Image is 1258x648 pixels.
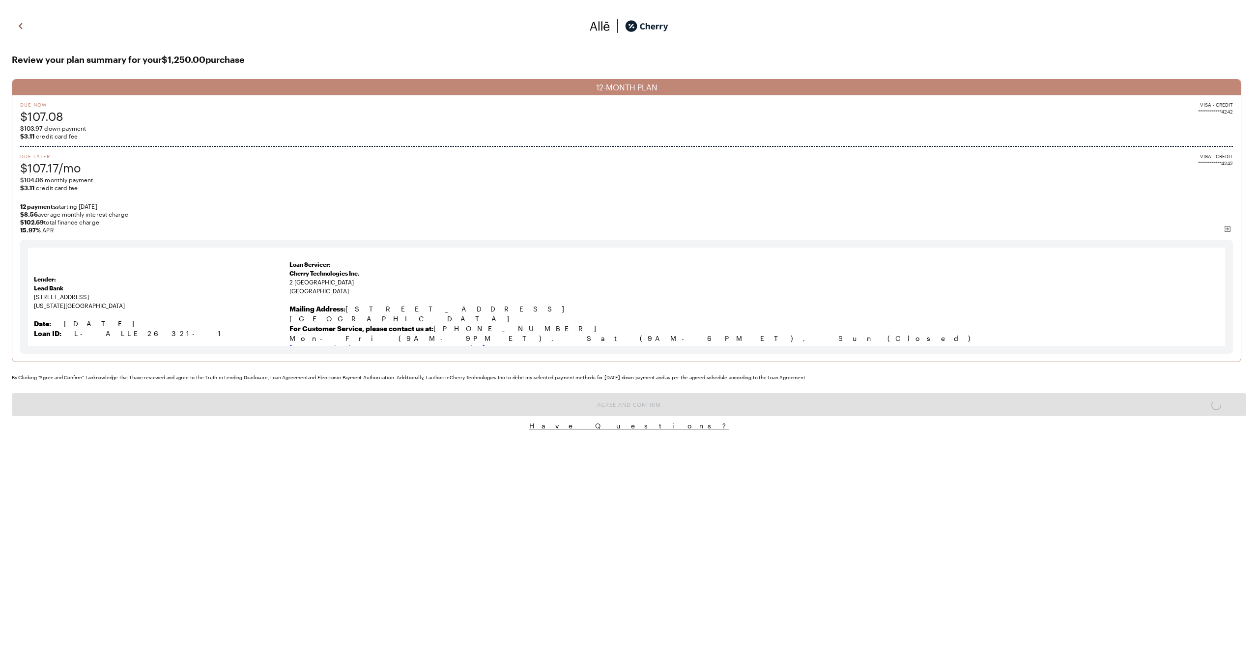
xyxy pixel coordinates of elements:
[610,19,625,33] img: svg%3e
[20,132,1233,140] span: credit card fee
[20,203,56,210] strong: 12 payments
[20,124,1233,132] span: down payment
[590,19,610,33] img: svg%3e
[34,257,289,356] td: [STREET_ADDRESS] [US_STATE][GEOGRAPHIC_DATA]
[20,226,41,233] b: 15.97 %
[20,125,43,132] span: $103.97
[34,276,56,282] strong: Lender:
[20,101,63,108] span: Due Now
[20,184,1233,192] span: credit card fee
[289,324,433,333] b: For Customer Service, please contact us at:
[34,284,63,291] strong: Lead Bank
[34,319,51,328] strong: Date:
[20,160,81,176] span: $107.17/mo
[34,329,61,338] strong: Loan ID:
[20,210,1233,218] span: average monthly interest charge
[1224,225,1231,233] img: svg%3e
[289,257,1219,356] td: 2 [GEOGRAPHIC_DATA] [GEOGRAPHIC_DATA]
[20,226,1233,234] span: APR
[20,211,38,218] strong: $8.56
[74,329,224,338] span: L-ALLE26321-1
[20,184,34,191] b: $3.11
[20,202,1233,210] span: starting [DATE]
[12,421,1246,430] button: Have Questions?
[12,52,1246,67] span: Review your plan summary for your $1,250.00 purchase
[12,393,1246,416] button: Agree and Confirm
[1200,153,1233,160] span: VISA - CREDIT
[289,261,331,268] strong: Loan Servicer:
[12,374,1246,381] div: By Clicking "Agree and Confirm" I acknowledge that I have reviewed and agree to the Truth in Lend...
[625,19,668,33] img: cherry_black_logo-DrOE_MJI.svg
[15,19,27,33] img: svg%3e
[20,219,44,225] strong: $102.69
[289,304,1219,324] p: [STREET_ADDRESS] [GEOGRAPHIC_DATA]
[20,218,1233,226] span: total finance charge
[20,108,63,124] span: $107.08
[289,334,1219,343] p: Mon-Fri (9AM-9PM ET), Sat (9AM-6PM ET), Sun (Closed)
[20,133,34,140] b: $3.11
[20,153,81,160] span: Due Later
[64,319,144,328] span: [DATE]
[289,305,345,313] b: Mailing Address:
[289,324,1219,334] p: [PHONE_NUMBER]
[20,176,43,183] span: $104.06
[12,80,1241,95] div: 12-MONTH PLAN
[289,270,360,277] span: Cherry Technologies Inc.
[20,176,1233,184] span: monthly payment
[1200,101,1233,108] span: VISA - CREDIT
